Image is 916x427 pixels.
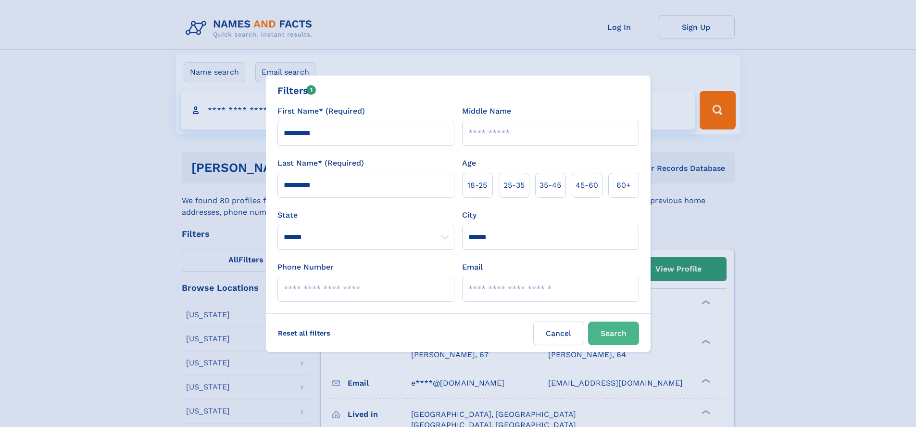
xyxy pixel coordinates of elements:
label: Email [462,261,483,273]
span: 60+ [616,180,631,191]
label: City [462,209,477,221]
span: 45‑60 [576,180,598,191]
span: 18‑25 [467,180,487,191]
label: State [277,209,454,221]
div: Filters [277,83,316,98]
label: Age [462,157,476,169]
label: Phone Number [277,261,334,273]
span: 35‑45 [540,180,561,191]
label: Cancel [533,322,584,345]
label: Middle Name [462,105,511,117]
label: Last Name* (Required) [277,157,364,169]
button: Search [588,322,639,345]
label: First Name* (Required) [277,105,365,117]
label: Reset all filters [272,322,337,345]
span: 25‑35 [503,180,525,191]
